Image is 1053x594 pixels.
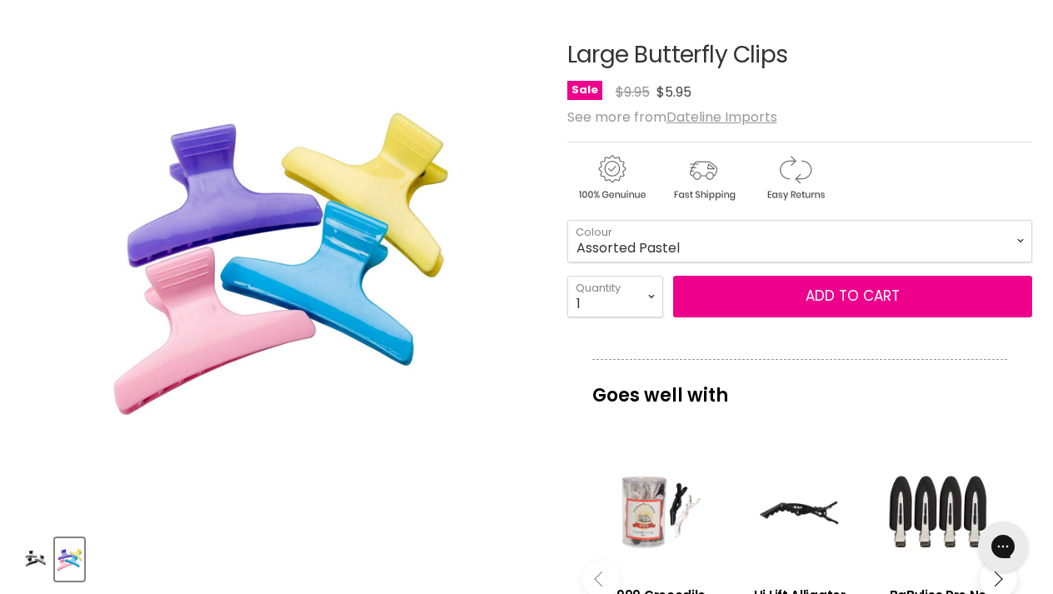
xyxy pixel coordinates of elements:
[22,540,48,579] img: Large Butterfly Clips
[592,359,1007,414] p: Goes well with
[666,107,777,127] a: Dateline Imports
[673,276,1032,317] button: Add to cart
[616,82,650,102] span: $9.95
[21,1,541,522] div: Large Butterfly Clips image. Click or Scroll to Zoom.
[57,540,82,579] img: Large Butterfly Clips
[18,533,544,581] div: Product thumbnails
[751,152,839,203] img: returns.gif
[567,152,656,203] img: genuine.gif
[656,82,691,102] span: $5.95
[567,276,663,317] select: Quantity
[567,107,777,127] span: See more from
[567,81,602,100] span: Sale
[55,538,84,581] button: Large Butterfly Clips
[806,286,900,306] span: Add to cart
[21,538,50,581] button: Large Butterfly Clips
[567,42,1032,68] h1: Large Butterfly Clips
[659,152,747,203] img: shipping.gif
[970,516,1036,577] iframe: Gorgias live chat messenger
